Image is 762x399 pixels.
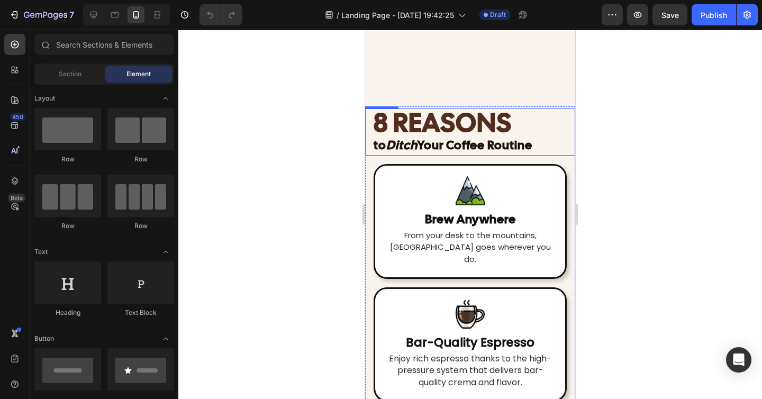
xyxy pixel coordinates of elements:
span: Landing Page - [DATE] 19:42:25 [341,10,454,21]
div: 450 [10,113,25,121]
span: Button [34,334,54,343]
span: Toggle open [157,330,174,347]
div: Beta [8,194,25,202]
div: Row [107,155,174,164]
div: Text Block [107,308,174,318]
span: / [337,10,339,21]
input: Search Sections & Elements [34,34,174,55]
p: 7 [69,8,74,21]
span: Draft [490,10,506,20]
button: Save [652,4,687,25]
div: Row [107,221,174,231]
div: Row [34,221,101,231]
div: Publish [701,10,727,21]
div: Row [34,155,101,164]
span: Save [661,11,679,20]
span: Text [34,247,48,257]
div: Undo/Redo [199,4,242,25]
div: Heading [34,308,101,318]
span: Toggle open [157,243,174,260]
span: Toggle open [157,90,174,107]
div: Open Intercom Messenger [726,347,751,373]
span: Section [59,69,81,79]
button: 7 [4,4,79,25]
span: Layout [34,94,55,103]
iframe: Design area [365,30,575,399]
button: Publish [692,4,736,25]
span: Element [126,69,151,79]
